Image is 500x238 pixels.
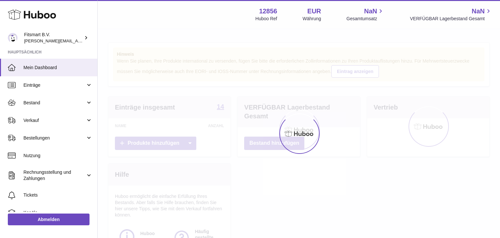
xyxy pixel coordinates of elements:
div: Währung [303,16,321,22]
a: NaN VERFÜGBAR Lagerbestand Gesamt [410,7,492,22]
span: Tickets [23,192,92,198]
strong: 12856 [259,7,277,16]
span: NaN [472,7,485,16]
span: [PERSON_NAME][EMAIL_ADDRESS][DOMAIN_NAME] [24,38,131,43]
span: Kanäle [23,210,92,216]
span: Bestellungen [23,135,86,141]
span: NaN [364,7,377,16]
strong: EUR [307,7,321,16]
span: Rechnungsstellung und Zahlungen [23,169,86,182]
span: Nutzung [23,153,92,159]
a: Abmelden [8,214,90,225]
span: Bestand [23,100,86,106]
a: NaN Gesamtumsatz [346,7,384,22]
span: Gesamtumsatz [346,16,384,22]
span: Einträge [23,82,86,88]
div: Fitsmart B.V. [24,32,83,44]
img: jonathan@leaderoo.com [8,33,18,43]
span: Mein Dashboard [23,65,92,71]
div: Huboo Ref [256,16,277,22]
span: VERFÜGBAR Lagerbestand Gesamt [410,16,492,22]
span: Verkauf [23,117,86,124]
